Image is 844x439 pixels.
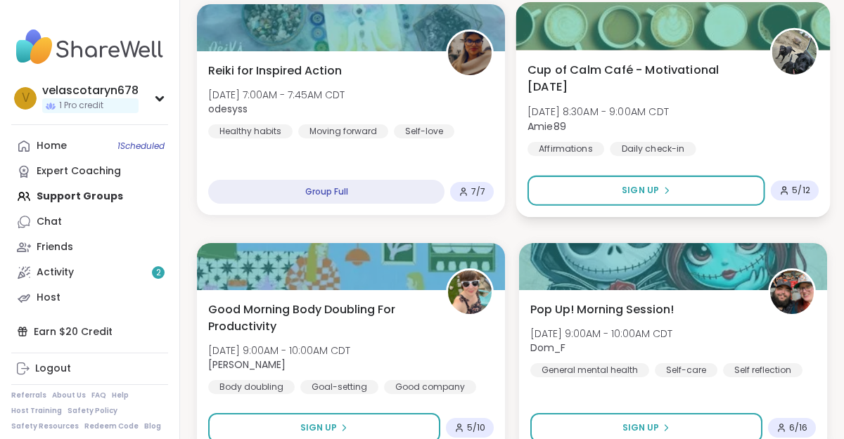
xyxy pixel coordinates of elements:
[11,235,168,260] a: Friends
[11,22,168,72] img: ShareWell Nav Logo
[144,421,161,431] a: Blog
[300,380,378,394] div: Goal-setting
[208,380,295,394] div: Body doubling
[655,363,717,377] div: Self-care
[208,358,286,372] b: [PERSON_NAME]
[68,406,117,416] a: Safety Policy
[527,119,566,133] b: Amie89
[37,139,67,153] div: Home
[11,421,79,431] a: Safety Resources
[117,140,165,152] span: 1 Scheduled
[448,32,492,75] img: odesyss
[91,391,106,400] a: FAQ
[22,89,30,107] span: v
[208,88,345,102] span: [DATE] 7:00AM - 7:45AM CDT
[37,291,60,305] div: Host
[11,285,168,310] a: Host
[467,422,485,433] span: 5 / 10
[37,215,62,229] div: Chat
[208,102,248,116] b: odesyss
[37,266,74,280] div: Activity
[208,343,350,358] span: [DATE] 9:00AM - 10:00AM CDT
[792,185,810,196] span: 5 / 12
[156,267,161,279] span: 2
[112,391,129,400] a: Help
[208,124,293,138] div: Healthy habits
[527,105,669,119] span: [DATE] 8:30AM - 9:00AM CDT
[610,142,696,156] div: Daily check-in
[52,391,86,400] a: About Us
[622,421,659,434] span: Sign Up
[622,184,659,197] span: Sign Up
[84,421,139,431] a: Redeem Code
[530,327,672,341] span: [DATE] 9:00AM - 10:00AM CDT
[298,124,388,138] div: Moving forward
[37,240,73,254] div: Friends
[527,176,765,206] button: Sign Up
[11,406,62,416] a: Host Training
[208,301,430,335] span: Good Morning Body Doubling For Productivity
[471,186,485,197] span: 7 / 7
[35,362,71,376] div: Logout
[11,133,168,159] a: Home1Scheduled
[530,363,649,377] div: General mental health
[37,164,121,178] div: Expert Coaching
[11,260,168,285] a: Activity2
[208,180,445,204] div: Group Full
[42,83,139,98] div: velascotaryn678
[448,270,492,314] img: Adrienne_QueenOfTheDawn
[530,301,674,318] span: Pop Up! Morning Session!
[11,209,168,235] a: Chat
[11,319,168,344] div: Earn $20 Credit
[530,341,565,355] b: Dom_F
[394,124,454,138] div: Self-love
[208,63,342,79] span: Reiki for Inspired Action
[527,142,604,156] div: Affirmations
[300,421,337,434] span: Sign Up
[772,30,817,74] img: Amie89
[723,363,803,377] div: Self reflection
[11,391,46,400] a: Referrals
[770,270,814,314] img: Dom_F
[384,380,476,394] div: Good company
[527,61,754,96] span: Cup of Calm Café - Motivational [DATE]
[11,159,168,184] a: Expert Coaching
[11,356,168,381] a: Logout
[789,422,807,433] span: 6 / 16
[59,100,103,112] span: 1 Pro credit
